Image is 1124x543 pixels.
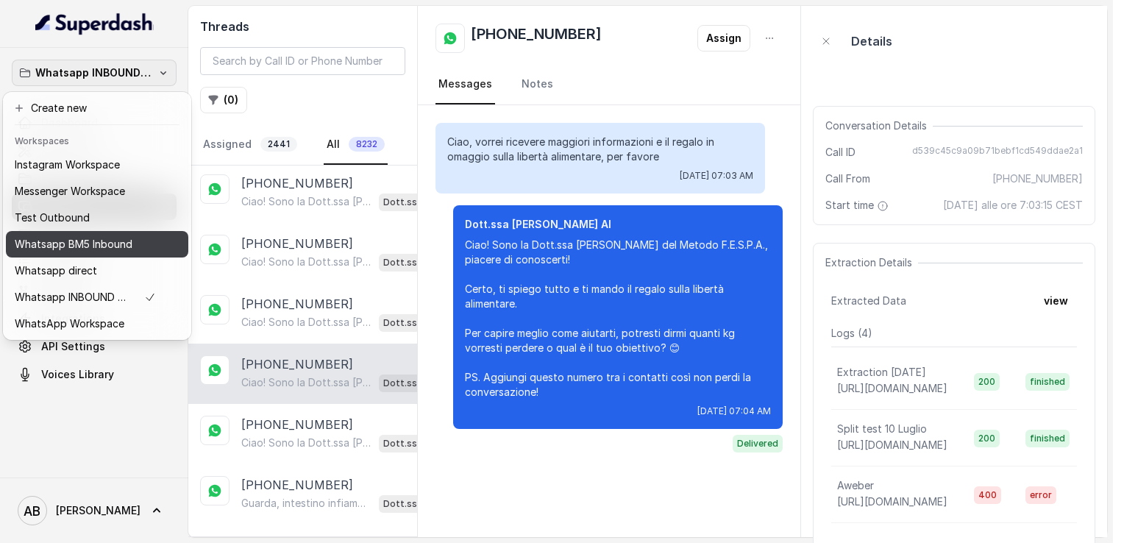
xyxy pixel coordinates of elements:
[15,262,97,280] p: Whatsapp direct
[35,64,153,82] p: Whatsapp INBOUND Workspace
[6,95,188,121] button: Create new
[15,235,132,253] p: Whatsapp BM5 Inbound
[6,128,188,152] header: Workspaces
[15,182,125,200] p: Messenger Workspace
[15,315,124,333] p: WhatsApp Workspace
[3,92,191,340] div: Whatsapp INBOUND Workspace
[15,209,90,227] p: Test Outbound
[15,156,120,174] p: Instagram Workspace
[12,60,177,86] button: Whatsapp INBOUND Workspace
[15,288,132,306] p: Whatsapp INBOUND Workspace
